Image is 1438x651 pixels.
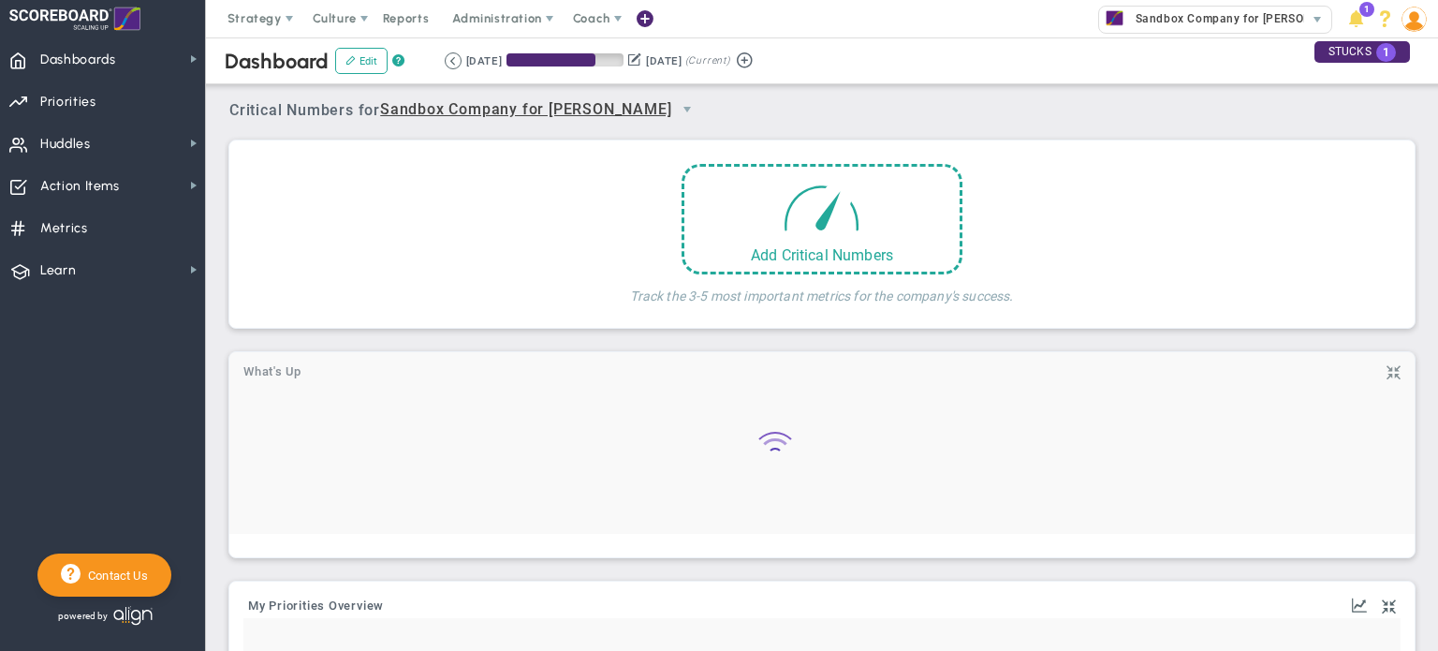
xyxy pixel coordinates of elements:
[313,11,357,25] span: Culture
[40,167,120,206] span: Action Items
[685,52,730,69] span: (Current)
[452,11,541,25] span: Administration
[466,52,502,69] div: [DATE]
[1103,7,1126,30] img: 26357.Company.photo
[630,274,1013,304] h4: Track the 3-5 most important metrics for the company's success.
[646,52,682,69] div: [DATE]
[40,209,88,248] span: Metrics
[1401,7,1427,32] img: 96249.Person.photo
[335,48,388,74] button: Edit
[81,569,148,583] span: Contact Us
[225,49,329,74] span: Dashboard
[671,94,703,126] span: select
[573,11,610,25] span: Coach
[229,94,708,128] span: Critical Numbers for
[1359,2,1374,17] span: 1
[40,251,76,290] span: Learn
[1376,43,1396,62] span: 1
[445,52,462,69] button: Go to previous period
[248,599,384,614] button: My Priorities Overview
[1304,7,1331,33] span: select
[684,246,960,264] div: Add Critical Numbers
[248,599,384,613] span: My Priorities Overview
[37,601,230,630] div: Powered by Align
[227,11,282,25] span: Strategy
[40,82,96,122] span: Priorities
[40,125,91,164] span: Huddles
[380,98,671,122] span: Sandbox Company for [PERSON_NAME]
[506,53,624,67] div: Period Progress: 76% Day 70 of 91 with 21 remaining.
[1314,41,1410,63] div: STUCKS
[1126,7,1356,31] span: Sandbox Company for [PERSON_NAME]
[40,40,116,80] span: Dashboards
